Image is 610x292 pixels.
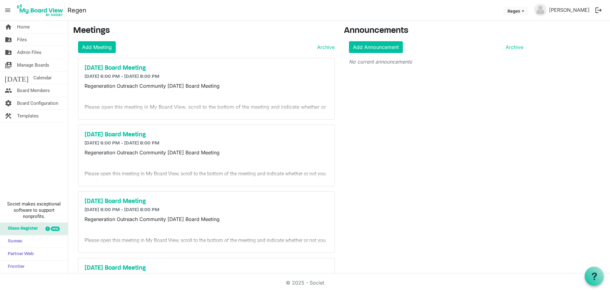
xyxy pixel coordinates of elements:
span: [DATE] [5,72,28,84]
button: logout [592,4,605,17]
a: Add Announcement [349,41,403,53]
span: home [5,21,12,33]
span: Please open this meeting in My Board View, scroll to the bottom of the meeting and indicate wheth... [85,171,326,184]
span: folder_shared [5,46,12,59]
a: Regen [68,4,86,16]
span: Sumac [5,235,22,248]
span: Home [17,21,30,33]
span: Glass Register [5,223,38,235]
a: [DATE] Board Meeting [85,264,328,272]
span: folder_shared [5,33,12,46]
p: Please open this meeting in My Board View, scroll to the bottom of the meeting and indicate wheth... [85,103,328,118]
img: no-profile-picture.svg [534,4,547,16]
h6: [DATE] 6:00 PM - [DATE] 8:00 PM [85,140,328,146]
a: © 2025 - Societ [286,280,324,286]
span: Admin Files [17,46,41,59]
a: Archive [315,43,335,51]
a: [DATE] Board Meeting [85,64,328,72]
span: Manage Boards [17,59,49,71]
h6: [DATE] 6:00 PM - [DATE] 8:00 PM [85,74,328,80]
span: people [5,84,12,97]
span: Please open this meeting in My Board View, scroll to the bottom of the meeting and indicate wheth... [85,237,326,251]
span: Frontier [5,261,24,273]
span: settings [5,97,12,109]
div: new [51,227,60,231]
a: [DATE] Board Meeting [85,131,328,139]
h6: [DATE] 6:00 PM - [DATE] 8:00 PM [85,207,328,213]
span: Calendar [33,72,52,84]
span: Board Configuration [17,97,58,109]
span: menu [2,4,14,16]
button: Regen dropdownbutton [503,7,528,15]
span: Files [17,33,27,46]
a: [PERSON_NAME] [547,4,592,16]
span: Regeneration Outreach Community [DATE] Board Meeting [85,216,220,222]
a: My Board View Logo [15,2,68,18]
h3: Announcements [344,26,528,36]
span: Templates [17,110,39,122]
a: Archive [503,43,523,51]
span: Regeneration Outreach Community [DATE] Board Meeting [85,149,220,156]
span: Board Members [17,84,50,97]
img: My Board View Logo [15,2,65,18]
span: construction [5,110,12,122]
span: Partner Web [5,248,34,260]
h3: Meetings [73,26,335,36]
a: Add Meeting [78,41,116,53]
span: Societ makes exceptional software to support nonprofits. [3,201,65,219]
a: [DATE] Board Meeting [85,198,328,205]
p: No current announcements [349,58,523,65]
span: switch_account [5,59,12,71]
p: Regeneration Outreach Community [DATE] Board Meeting [85,82,328,90]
